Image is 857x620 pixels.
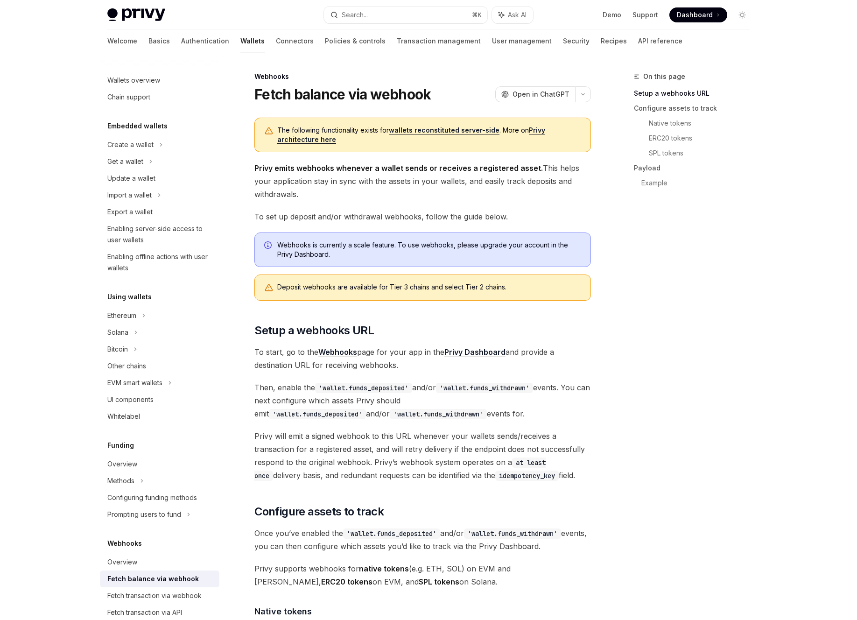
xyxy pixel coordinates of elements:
[321,577,372,586] strong: ERC20 tokens
[148,30,170,52] a: Basics
[634,161,757,176] a: Payload
[107,607,182,618] div: Fetch transaction via API
[100,89,219,106] a: Chain support
[254,86,431,103] h1: Fetch balance via webhook
[649,116,757,131] a: Native tokens
[107,8,165,21] img: light logo
[100,587,219,604] a: Fetch transaction via webhook
[495,86,575,102] button: Open in ChatGPT
[276,30,314,52] a: Connectors
[649,146,757,161] a: SPL tokens
[632,10,658,20] a: Support
[100,170,219,187] a: Update a wallet
[100,408,219,425] a: Whitelabel
[397,30,481,52] a: Transaction management
[343,528,440,539] code: 'wallet.funds_deposited'
[254,163,543,173] strong: Privy emits webhooks whenever a wallet sends or receives a registered asset.
[324,7,487,23] button: Search...⌘K
[269,409,366,419] code: 'wallet.funds_deposited'
[254,72,591,81] div: Webhooks
[107,573,199,585] div: Fetch balance via webhook
[495,471,559,481] code: idempotency_key
[107,360,146,372] div: Other chains
[107,120,168,132] h5: Embedded wallets
[100,248,219,276] a: Enabling offline actions with user wallets
[107,206,153,218] div: Export a wallet
[107,509,181,520] div: Prompting users to fund
[264,283,274,293] svg: Warning
[315,383,412,393] code: 'wallet.funds_deposited'
[254,210,591,223] span: To set up deposit and/or withdrawal webhooks, follow the guide below.
[603,10,621,20] a: Demo
[107,538,142,549] h5: Webhooks
[359,564,409,573] strong: native tokens
[100,204,219,220] a: Export a wallet
[254,381,591,420] span: Then, enable the and/or events. You can next configure which assets Privy should emit and/or even...
[107,327,128,338] div: Solana
[107,475,134,486] div: Methods
[464,528,561,539] code: 'wallet.funds_withdrawn'
[107,458,137,470] div: Overview
[264,127,274,136] svg: Warning
[601,30,627,52] a: Recipes
[389,126,499,134] a: wallets reconstituted server-side
[277,126,581,144] span: The following functionality exists for . More on
[390,409,487,419] code: 'wallet.funds_withdrawn'
[107,344,128,355] div: Bitcoin
[107,590,202,601] div: Fetch transaction via webhook
[649,131,757,146] a: ERC20 tokens
[107,75,160,86] div: Wallets overview
[107,411,140,422] div: Whitelabel
[634,86,757,101] a: Setup a webhooks URL
[318,347,357,357] a: Webhooks
[107,190,152,201] div: Import a wallet
[107,156,143,167] div: Get a wallet
[508,10,527,20] span: Ask AI
[107,291,152,303] h5: Using wallets
[100,391,219,408] a: UI components
[107,492,197,503] div: Configuring funding methods
[254,430,591,482] span: Privy will emit a signed webhook to this URL whenever your wallets sends/receives a transaction f...
[107,30,137,52] a: Welcome
[669,7,727,22] a: Dashboard
[342,9,368,21] div: Search...
[254,345,591,372] span: To start, go to the page for your app in the and provide a destination URL for receiving webhooks.
[254,527,591,553] span: Once you’ve enabled the and/or events, you can then configure which assets you’d like to track vi...
[107,173,155,184] div: Update a wallet
[107,251,214,274] div: Enabling offline actions with user wallets
[107,440,134,451] h5: Funding
[181,30,229,52] a: Authentication
[254,162,591,201] span: This helps your application stay in sync with the assets in your wallets, and easily track deposi...
[563,30,590,52] a: Security
[472,11,482,19] span: ⌘ K
[318,347,357,357] strong: Webhooks
[100,72,219,89] a: Wallets overview
[444,347,506,357] a: Privy Dashboard
[107,377,162,388] div: EVM smart wallets
[264,241,274,251] svg: Info
[100,554,219,571] a: Overview
[107,310,136,321] div: Ethereum
[240,30,265,52] a: Wallets
[735,7,750,22] button: Toggle dark mode
[100,571,219,587] a: Fetch balance via webhook
[277,282,581,293] div: Deposit webhooks are available for Tier 3 chains and select Tier 2 chains.
[513,90,569,99] span: Open in ChatGPT
[677,10,713,20] span: Dashboard
[254,504,384,519] span: Configure assets to track
[254,323,374,338] span: Setup a webhooks URL
[107,223,214,246] div: Enabling server-side access to user wallets
[254,562,591,588] span: Privy supports webhooks for (e.g. ETH, SOL) on EVM and [PERSON_NAME], on EVM, and on Solana.
[419,577,459,586] strong: SPL tokens
[643,71,685,82] span: On this page
[254,605,312,618] span: Native tokens
[100,456,219,472] a: Overview
[325,30,386,52] a: Policies & controls
[107,139,154,150] div: Create a wallet
[107,557,137,568] div: Overview
[100,220,219,248] a: Enabling server-side access to user wallets
[492,30,552,52] a: User management
[107,394,154,405] div: UI components
[641,176,757,190] a: Example
[492,7,533,23] button: Ask AI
